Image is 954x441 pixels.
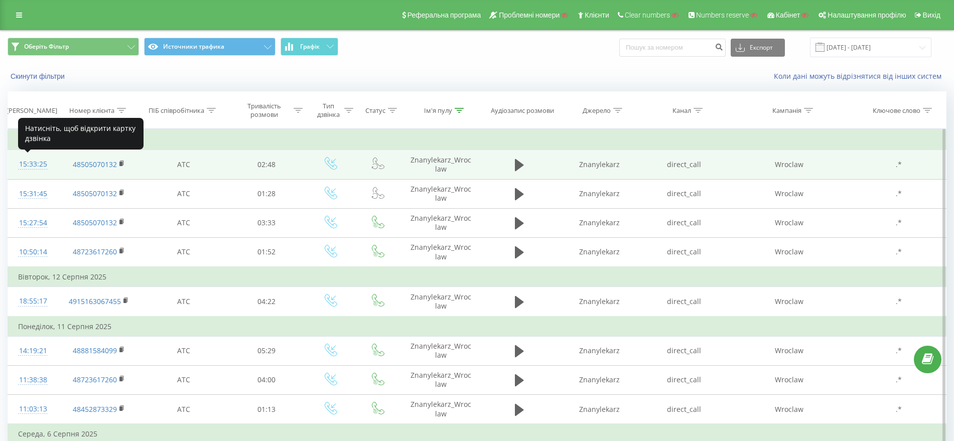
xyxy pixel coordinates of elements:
[400,208,482,237] td: Znanylekarz_Wroclaw
[726,150,852,179] td: Wroclaw
[140,395,227,424] td: АТС
[407,11,481,19] span: Реферальна програма
[140,179,227,208] td: АТС
[641,336,726,365] td: direct_call
[18,399,48,419] div: 11:03:13
[8,267,946,287] td: Вівторок, 12 Серпня 2025
[73,247,117,256] a: 48723617260
[8,38,139,56] button: Оберіть Фільтр
[69,106,114,115] div: Номер клієнта
[69,297,121,306] a: 4915163067455
[557,395,642,424] td: Znanylekarz
[557,336,642,365] td: Znanylekarz
[641,179,726,208] td: direct_call
[400,237,482,267] td: Znanylekarz_Wroclaw
[726,208,852,237] td: Wroclaw
[726,365,852,394] td: Wroclaw
[73,346,117,355] a: 48881584099
[557,208,642,237] td: Znanylekarz
[400,365,482,394] td: Znanylekarz_Wroclaw
[140,365,227,394] td: АТС
[73,218,117,227] a: 48505070132
[18,118,144,150] div: Натисніть, щоб відкрити картку дзвінка
[585,11,609,19] span: Клієнти
[873,106,920,115] div: Ключове слово
[140,150,227,179] td: АТС
[73,160,117,169] a: 48505070132
[315,102,342,119] div: Тип дзвінка
[8,317,946,337] td: Понеділок, 11 Серпня 2025
[400,336,482,365] td: Znanylekarz_Wroclaw
[18,155,48,174] div: 15:33:25
[237,102,291,119] div: Тривалість розмови
[18,242,48,262] div: 10:50:14
[140,336,227,365] td: АТС
[73,375,117,384] a: 48723617260
[641,150,726,179] td: direct_call
[828,11,906,19] span: Налаштування профілю
[18,184,48,204] div: 15:31:45
[149,106,204,115] div: ПІБ співробітника
[625,11,670,19] span: Clear numbers
[731,39,785,57] button: Експорт
[672,106,691,115] div: Канал
[227,395,306,424] td: 01:13
[641,365,726,394] td: direct_call
[557,179,642,208] td: Znanylekarz
[8,72,70,81] button: Скинути фільтри
[144,38,276,56] button: Источники трафика
[24,43,69,51] span: Оберіть Фільтр
[227,150,306,179] td: 02:48
[73,404,117,414] a: 48452873329
[557,287,642,317] td: Znanylekarz
[227,336,306,365] td: 05:29
[424,106,452,115] div: Ім'я пулу
[365,106,385,115] div: Статус
[227,208,306,237] td: 03:33
[583,106,611,115] div: Джерело
[557,237,642,267] td: Znanylekarz
[227,287,306,317] td: 04:22
[641,287,726,317] td: direct_call
[140,208,227,237] td: АТС
[400,179,482,208] td: Znanylekarz_Wroclaw
[227,237,306,267] td: 01:52
[300,43,320,50] span: Графік
[776,11,800,19] span: Кабінет
[641,208,726,237] td: direct_call
[641,237,726,267] td: direct_call
[726,395,852,424] td: Wroclaw
[726,287,852,317] td: Wroclaw
[641,395,726,424] td: direct_call
[140,287,227,317] td: АТС
[227,179,306,208] td: 01:28
[499,11,560,19] span: Проблемні номери
[18,291,48,311] div: 18:55:17
[772,106,801,115] div: Кампанія
[18,213,48,233] div: 15:27:54
[557,365,642,394] td: Znanylekarz
[281,38,338,56] button: Графік
[923,11,940,19] span: Вихід
[726,336,852,365] td: Wroclaw
[8,130,946,150] td: Четвер, 14 Серпня 2025
[18,370,48,390] div: 11:38:38
[619,39,726,57] input: Пошук за номером
[400,287,482,317] td: Znanylekarz_Wroclaw
[726,237,852,267] td: Wroclaw
[557,150,642,179] td: Znanylekarz
[491,106,554,115] div: Аудіозапис розмови
[400,150,482,179] td: Znanylekarz_Wroclaw
[774,71,946,81] a: Коли дані можуть відрізнятися вiд інших систем
[726,179,852,208] td: Wroclaw
[140,237,227,267] td: АТС
[400,395,482,424] td: Znanylekarz_Wroclaw
[7,106,57,115] div: [PERSON_NAME]
[696,11,749,19] span: Numbers reserve
[227,365,306,394] td: 04:00
[18,341,48,361] div: 14:19:21
[73,189,117,198] a: 48505070132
